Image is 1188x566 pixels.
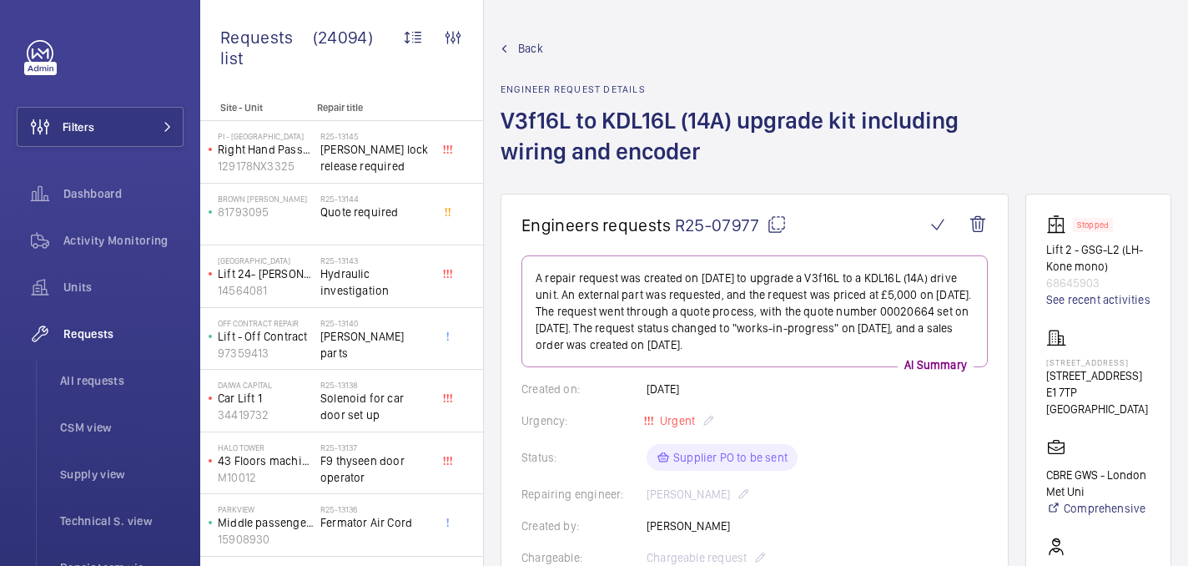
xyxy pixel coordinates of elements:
[218,194,314,204] p: Brown [PERSON_NAME]
[218,131,314,141] p: PI - [GEOGRAPHIC_DATA]
[320,194,430,204] h2: R25-13144
[320,442,430,452] h2: R25-13137
[218,158,314,174] p: 129178NX3325
[536,270,974,353] p: A repair request was created on [DATE] to upgrade a V3f16L to a KDL16L (14A) drive unit. An exter...
[60,372,184,389] span: All requests
[898,356,974,373] p: AI Summary
[320,380,430,390] h2: R25-13138
[60,466,184,483] span: Supply view
[60,513,184,529] span: Technical S. view
[218,141,314,158] p: Right Hand Passenger
[218,504,314,514] p: Parkview
[1046,357,1150,367] p: [STREET_ADDRESS]
[218,282,314,299] p: 14564081
[218,318,314,328] p: Off Contract Repair
[521,215,672,235] span: Engineers requests
[501,83,1024,95] h2: Engineer request details
[218,469,314,486] p: M10012
[60,419,184,436] span: CSM view
[1046,291,1150,308] a: See recent activities
[1077,222,1109,228] p: Stopped
[17,107,184,147] button: Filters
[218,407,314,423] p: 34419732
[218,380,314,390] p: Daiwa Capital
[320,328,430,361] span: [PERSON_NAME] parts
[63,279,184,296] span: Units
[320,141,430,174] span: [PERSON_NAME] lock release required
[501,105,1024,194] h1: V3f16L to KDL16L (14A) upgrade kit including wiring and encoder
[1046,275,1150,291] p: 68645903
[317,102,427,114] p: Repair title
[1046,367,1150,384] p: [STREET_ADDRESS]
[1046,215,1073,235] img: elevator.svg
[1046,241,1150,275] p: Lift 2 - GSG-L2 (LH- Kone mono)
[63,119,94,135] span: Filters
[320,390,430,423] span: Solenoid for car door set up
[63,232,184,249] span: Activity Monitoring
[218,265,314,282] p: Lift 24- [PERSON_NAME] Wing External Glass Building 201
[218,514,314,531] p: Middle passenger Lift
[320,265,430,299] span: Hydraulic investigation
[320,318,430,328] h2: R25-13140
[63,185,184,202] span: Dashboard
[200,102,310,114] p: Site - Unit
[218,452,314,469] p: 43 Floors machine room less. Left hand fire fighter
[1046,500,1150,517] a: Comprehensive
[1046,467,1150,500] p: CBRE GWS - London Met Uni
[63,326,184,342] span: Requests
[218,328,314,345] p: Lift - Off Contract
[320,504,430,514] h2: R25-13136
[518,40,543,57] span: Back
[218,204,314,220] p: 81793095
[320,514,430,531] span: Fermator Air Cord
[320,255,430,265] h2: R25-13143
[320,452,430,486] span: F9 thyseen door operator
[220,27,313,68] span: Requests list
[218,442,314,452] p: Halo Tower
[675,215,787,235] span: R25-07977
[320,131,430,141] h2: R25-13145
[218,390,314,407] p: Car Lift 1
[218,255,314,265] p: [GEOGRAPHIC_DATA]
[1046,384,1150,417] p: E1 7TP [GEOGRAPHIC_DATA]
[320,204,430,220] span: Quote required
[218,531,314,548] p: 15908930
[218,345,314,361] p: 97359413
